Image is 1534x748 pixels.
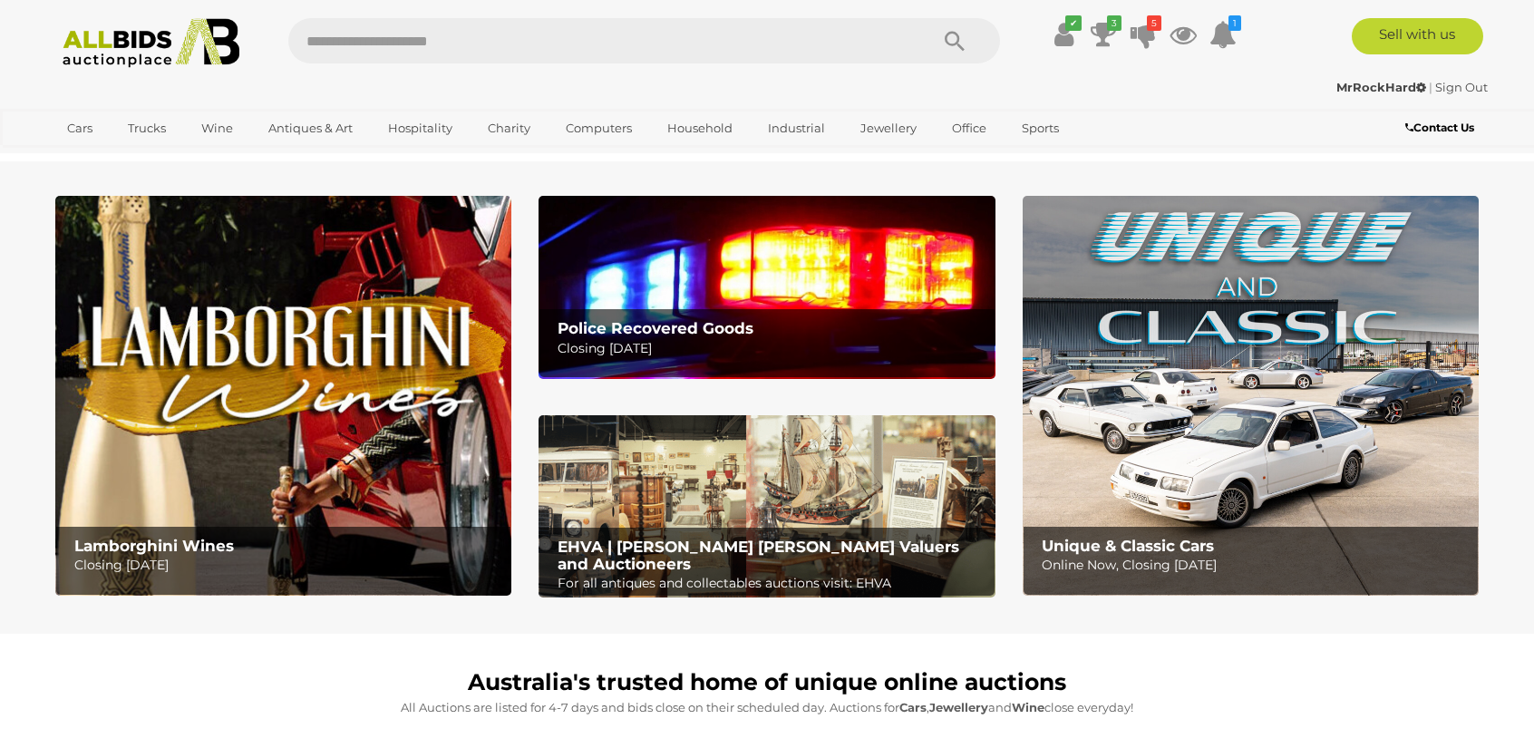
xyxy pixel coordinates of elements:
a: [GEOGRAPHIC_DATA] [55,143,208,173]
p: All Auctions are listed for 4-7 days and bids close on their scheduled day. Auctions for , and cl... [64,697,1470,718]
i: 3 [1107,15,1121,31]
i: 1 [1228,15,1241,31]
a: Lamborghini Wines Lamborghini Wines Closing [DATE] [55,196,511,596]
b: Police Recovered Goods [558,319,753,337]
a: Cars [55,113,104,143]
a: Sell with us [1352,18,1483,54]
b: Lamborghini Wines [74,537,234,555]
a: EHVA | Evans Hastings Valuers and Auctioneers EHVA | [PERSON_NAME] [PERSON_NAME] Valuers and Auct... [539,415,995,598]
button: Search [909,18,1000,63]
b: Unique & Classic Cars [1042,537,1214,555]
strong: Jewellery [929,700,988,714]
a: ✔ [1050,18,1077,51]
i: ✔ [1065,15,1082,31]
a: Charity [476,113,542,143]
a: Trucks [116,113,178,143]
img: EHVA | Evans Hastings Valuers and Auctioneers [539,415,995,598]
a: Police Recovered Goods Police Recovered Goods Closing [DATE] [539,196,995,378]
p: Closing [DATE] [558,337,985,360]
a: Contact Us [1405,118,1479,138]
a: Hospitality [376,113,464,143]
img: Allbids.com.au [53,18,249,68]
p: Closing [DATE] [74,554,501,577]
a: Jewellery [849,113,928,143]
p: For all antiques and collectables auctions visit: EHVA [558,572,985,595]
a: MrRockHard [1336,80,1429,94]
p: Online Now, Closing [DATE] [1042,554,1469,577]
h1: Australia's trusted home of unique online auctions [64,670,1470,695]
a: Computers [554,113,644,143]
strong: Wine [1012,700,1044,714]
i: 5 [1147,15,1161,31]
a: Antiques & Art [257,113,364,143]
a: Office [940,113,998,143]
b: EHVA | [PERSON_NAME] [PERSON_NAME] Valuers and Auctioneers [558,538,959,573]
a: Wine [189,113,245,143]
img: Lamborghini Wines [55,196,511,596]
a: Industrial [756,113,837,143]
strong: MrRockHard [1336,80,1426,94]
img: Police Recovered Goods [539,196,995,378]
a: Sports [1010,113,1071,143]
strong: Cars [899,700,927,714]
a: 1 [1209,18,1237,51]
span: | [1429,80,1432,94]
a: Household [655,113,744,143]
a: Unique & Classic Cars Unique & Classic Cars Online Now, Closing [DATE] [1023,196,1479,596]
a: Sign Out [1435,80,1488,94]
img: Unique & Classic Cars [1023,196,1479,596]
b: Contact Us [1405,121,1474,134]
a: 3 [1090,18,1117,51]
a: 5 [1130,18,1157,51]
